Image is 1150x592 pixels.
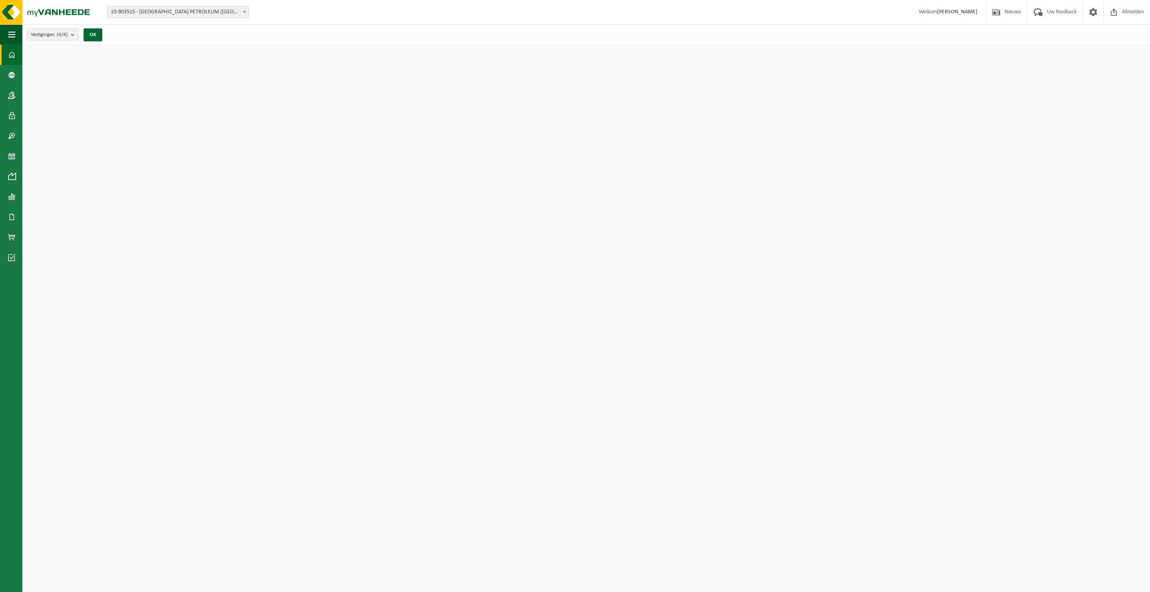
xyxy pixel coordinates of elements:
[31,29,68,41] span: Vestigingen
[84,28,102,41] button: OK
[937,9,978,15] strong: [PERSON_NAME]
[57,32,68,37] count: (4/4)
[26,28,79,41] button: Vestigingen(4/4)
[107,6,249,18] span: 10-903515 - KUWAIT PETROLEUM (BELGIUM) NV - ANTWERPEN
[107,6,249,18] span: 10-903515 - KUWAIT PETROLEUM (BELGIUM) NV - ANTWERPEN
